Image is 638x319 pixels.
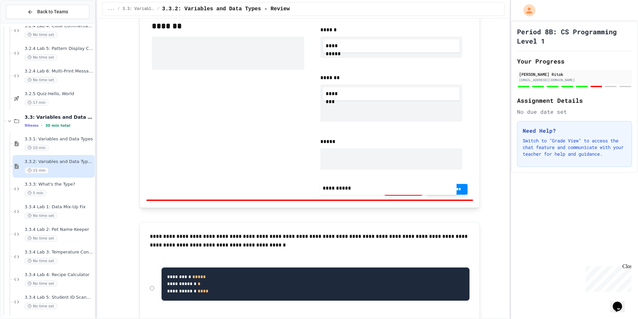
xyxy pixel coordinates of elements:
iframe: chat widget [610,292,631,312]
h2: Your Progress [517,57,632,66]
span: No time set [25,235,57,241]
div: No due date set [517,108,632,116]
span: • [41,123,43,128]
span: 9 items [25,123,39,128]
span: 3.3.4 Lab 5: Student ID Scanner [25,295,93,300]
span: 3.3.4 Lab 4: Recipe Calculator [25,272,93,278]
span: No time set [25,213,57,219]
span: ... [108,6,115,12]
div: Chat with us now!Close [3,3,46,42]
span: 3.3.2: Variables and Data Types - Review [25,159,93,165]
p: Switch to "Grade View" to access the chat feature and communicate with your teacher for help and ... [523,137,626,157]
h2: Assignment Details [517,96,632,105]
span: 3.3.2: Variables and Data Types - Review [162,5,290,13]
span: No time set [25,303,57,309]
h1: Period 8B: CS Programming Level 1 [517,27,632,46]
span: 3.3.1: Variables and Data Types [25,136,93,142]
span: No time set [25,54,57,61]
span: 5 min [25,190,46,196]
span: 30 min total [45,123,70,128]
span: 10 min [25,145,49,151]
span: No time set [25,258,57,264]
span: 3.3: Variables and Data Types [25,114,93,120]
span: 3.2.4 Lab 5: Pattern Display Challenge [25,46,93,52]
span: 3.3.4 Lab 2: Pet Name Keeper [25,227,93,233]
span: 3.2.5 Quiz-Hello, World [25,91,93,97]
button: Back to Teams [6,5,89,19]
span: / [117,6,120,12]
span: / [157,6,159,12]
span: No time set [25,32,57,38]
span: 17 min [25,99,49,106]
iframe: chat widget [583,263,631,292]
span: No time set [25,280,57,287]
span: No time set [25,77,57,83]
h3: Need Help? [523,127,626,135]
span: 3.3.4 Lab 3: Temperature Converter [25,249,93,255]
span: 3.3.3: What's the Type? [25,182,93,187]
span: Back to Teams [37,8,68,15]
span: 15 min [25,167,49,174]
div: [PERSON_NAME] Ritok [519,71,630,77]
span: 3.3.4 Lab 1: Data Mix-Up Fix [25,204,93,210]
div: My Account [516,3,537,18]
span: 3.2.4 Lab 6: Multi-Print Message [25,69,93,74]
span: 3.3: Variables and Data Types [123,6,155,12]
span: 3.2.4 Lab 4: Code Commentary Creator [25,23,93,29]
div: [EMAIL_ADDRESS][DOMAIN_NAME] [519,78,630,82]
